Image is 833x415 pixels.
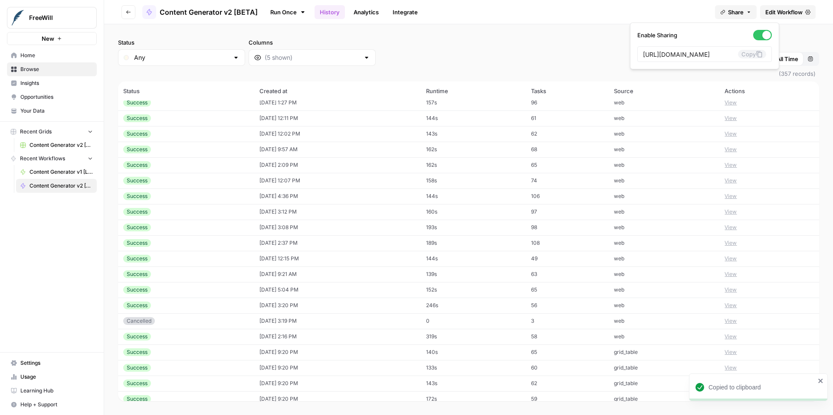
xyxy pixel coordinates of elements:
[526,360,609,376] td: 60
[30,141,93,149] span: Content Generator v2 [DRAFT] Test
[118,38,245,47] label: Status
[7,398,97,412] button: Help + Support
[421,360,526,376] td: 133s
[421,110,526,126] td: 144s
[725,192,737,200] button: View
[719,81,819,101] th: Actions
[20,79,93,87] span: Insights
[254,266,421,282] td: [DATE] 9:21 AM
[526,376,609,391] td: 62
[348,5,384,19] a: Analytics
[254,344,421,360] td: [DATE] 9:20 PM
[29,13,82,22] span: FreeWill
[254,298,421,313] td: [DATE] 3:20 PM
[725,146,737,153] button: View
[526,313,609,329] td: 3
[609,298,719,313] td: web
[421,391,526,407] td: 172s
[526,266,609,282] td: 63
[123,270,151,278] div: Success
[7,370,97,384] a: Usage
[254,235,421,251] td: [DATE] 2:37 PM
[254,173,421,188] td: [DATE] 12:07 PM
[123,208,151,216] div: Success
[421,266,526,282] td: 139s
[20,52,93,59] span: Home
[387,5,423,19] a: Integrate
[765,8,803,16] span: Edit Workflow
[7,356,97,370] a: Settings
[254,282,421,298] td: [DATE] 5:04 PM
[123,302,151,309] div: Success
[725,348,737,356] button: View
[20,107,93,115] span: Your Data
[526,126,609,142] td: 62
[725,286,737,294] button: View
[254,251,421,266] td: [DATE] 12:15 PM
[609,251,719,266] td: web
[123,239,151,247] div: Success
[609,391,719,407] td: grid_table
[738,50,766,58] button: Copy
[526,329,609,344] td: 58
[725,270,737,278] button: View
[16,165,97,179] a: Content Generator v1 [LIVE]
[609,376,719,391] td: grid_table
[20,65,93,73] span: Browse
[7,152,97,165] button: Recent Workflows
[526,282,609,298] td: 65
[777,55,798,63] span: All Time
[254,126,421,142] td: [DATE] 12:02 PM
[123,114,151,122] div: Success
[20,373,93,381] span: Usage
[526,110,609,126] td: 61
[708,383,815,392] div: Copied to clipboard
[7,76,97,90] a: Insights
[123,379,151,387] div: Success
[254,157,421,173] td: [DATE] 2:09 PM
[526,344,609,360] td: 65
[725,114,737,122] button: View
[254,188,421,204] td: [DATE] 4:36 PM
[526,81,609,101] th: Tasks
[123,317,155,325] div: Cancelled
[265,53,360,62] input: (5 shown)
[123,348,151,356] div: Success
[609,360,719,376] td: grid_table
[725,364,737,372] button: View
[609,313,719,329] td: web
[609,235,719,251] td: web
[254,204,421,220] td: [DATE] 3:12 PM
[123,130,151,138] div: Success
[254,376,421,391] td: [DATE] 9:20 PM
[265,5,311,19] a: Run Once
[609,344,719,360] td: grid_table
[609,329,719,344] td: web
[609,266,719,282] td: web
[254,95,421,110] td: [DATE] 1:27 PM
[421,329,526,344] td: 319s
[725,255,737,263] button: View
[818,377,824,384] button: close
[526,220,609,235] td: 98
[421,126,526,142] td: 143s
[20,128,52,136] span: Recent Grids
[609,126,719,142] td: web
[526,173,609,188] td: 74
[254,313,421,329] td: [DATE] 3:19 PM
[20,359,93,367] span: Settings
[526,142,609,157] td: 68
[10,10,26,26] img: FreeWill Logo
[421,235,526,251] td: 189s
[421,220,526,235] td: 193s
[526,204,609,220] td: 97
[123,333,151,340] div: Success
[118,81,254,101] th: Status
[142,5,258,19] a: Content Generator v2 [BETA]
[526,298,609,313] td: 56
[725,317,737,325] button: View
[7,62,97,76] a: Browse
[7,49,97,62] a: Home
[30,182,93,190] span: Content Generator v2 [BETA]
[123,161,151,169] div: Success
